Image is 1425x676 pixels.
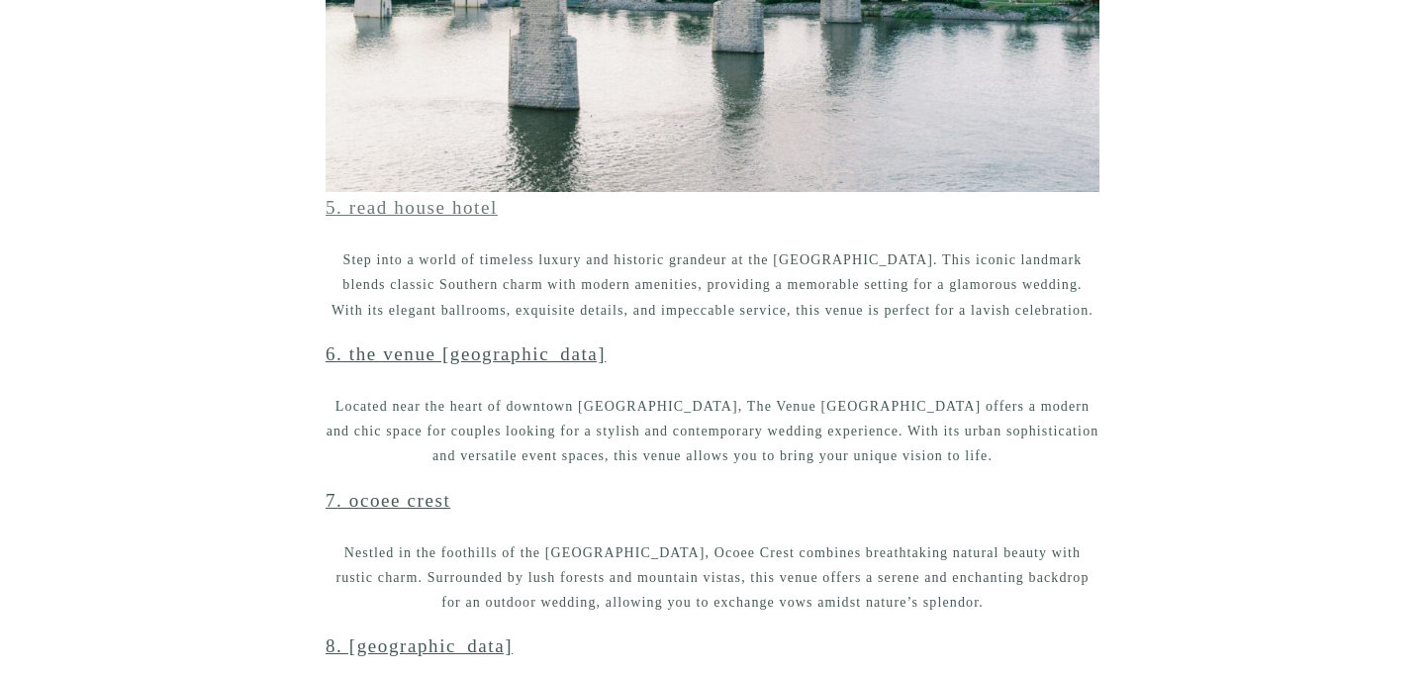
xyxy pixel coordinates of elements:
[326,394,1099,469] p: Located near the heart of downtown [GEOGRAPHIC_DATA], The Venue [GEOGRAPHIC_DATA] offers a modern...
[326,197,498,218] a: 5. Read House Hotel
[326,247,1099,323] p: Step into a world of timeless luxury and historic grandeur at the [GEOGRAPHIC_DATA]. This iconic ...
[326,635,513,656] a: 8. [GEOGRAPHIC_DATA]
[326,490,450,511] a: 7. Ocoee Crest
[326,343,606,364] a: 6. The Venue [GEOGRAPHIC_DATA]
[326,540,1099,616] p: Nestled in the foothills of the [GEOGRAPHIC_DATA], Ocoee Crest combines breathtaking natural beau...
